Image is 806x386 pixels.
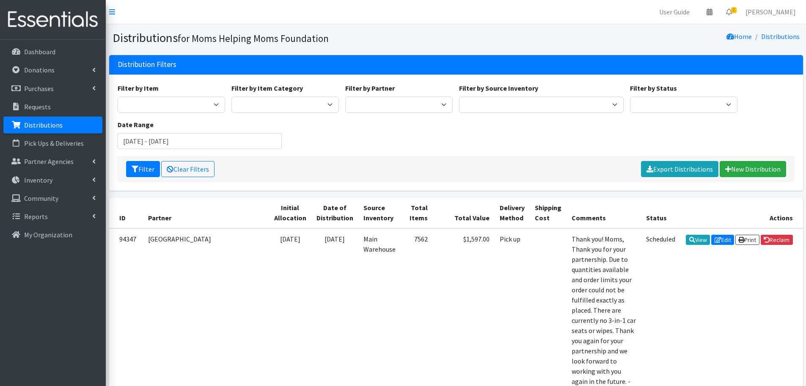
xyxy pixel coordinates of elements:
label: Filter by Partner [345,83,395,93]
a: Home [726,32,752,41]
th: Initial Allocation [269,197,311,228]
p: My Organization [24,230,72,239]
a: Requests [3,98,102,115]
label: Filter by Item Category [231,83,303,93]
a: User Guide [652,3,696,20]
th: Partner [143,197,269,228]
a: Community [3,190,102,207]
label: Filter by Item [118,83,159,93]
th: Date of Distribution [311,197,358,228]
th: Total Value [433,197,495,228]
a: [PERSON_NAME] [739,3,803,20]
a: Export Distributions [641,161,718,177]
a: Dashboard [3,43,102,60]
th: Status [641,197,680,228]
a: Clear Filters [161,161,215,177]
th: Actions [680,197,803,228]
a: Distributions [761,32,800,41]
th: Delivery Method [495,197,530,228]
a: 2 [719,3,739,20]
a: Pick Ups & Deliveries [3,135,102,152]
a: Print [735,235,759,245]
small: for Moms Helping Moms Foundation [178,32,329,44]
p: Community [24,194,58,203]
p: Requests [24,103,51,111]
a: Inventory [3,172,102,189]
th: Shipping Cost [530,197,567,228]
span: 2 [731,7,737,13]
p: Pick Ups & Deliveries [24,139,84,147]
p: Donations [24,66,55,74]
h1: Distributions [113,31,453,45]
p: Inventory [24,176,52,184]
a: Edit [711,235,734,245]
p: Purchases [24,84,54,93]
label: Date Range [118,119,154,130]
a: Distributions [3,117,102,133]
a: Purchases [3,80,102,97]
img: HumanEssentials [3,6,102,34]
a: Reclaim [761,235,793,245]
th: Comments [567,197,641,228]
button: Filter [126,161,160,177]
a: Reports [3,208,102,225]
h3: Distribution Filters [118,60,176,69]
th: Source Inventory [358,197,401,228]
a: Donations [3,61,102,78]
p: Dashboard [24,47,55,56]
p: Distributions [24,121,63,129]
a: New Distribution [720,161,786,177]
input: January 1, 2011 - December 31, 2011 [118,133,282,149]
a: View [686,235,710,245]
a: Partner Agencies [3,153,102,170]
a: My Organization [3,226,102,243]
th: ID [109,197,143,228]
p: Reports [24,212,48,221]
label: Filter by Status [630,83,677,93]
p: Partner Agencies [24,157,74,166]
th: Total Items [401,197,433,228]
label: Filter by Source Inventory [459,83,538,93]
